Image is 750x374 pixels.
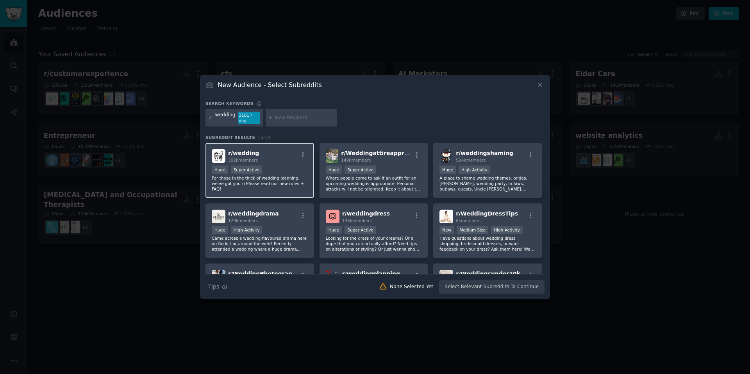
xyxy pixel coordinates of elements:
p: Where people come to ask if an outfit for an upcoming wedding is appropriate. Personal attacks wi... [326,175,422,192]
div: Huge [212,226,228,234]
img: weddingshaming [439,149,453,163]
div: Huge [326,166,342,174]
input: New Keyword [275,114,334,121]
span: r/ weddingshaming [456,150,513,156]
div: Medium Size [457,226,488,234]
span: Tips [208,283,219,291]
span: 392k members [228,158,258,162]
div: Super Active [345,166,376,174]
div: Huge [212,166,228,174]
div: 3181 / day [238,112,260,124]
span: 129k members [228,218,258,223]
div: High Activity [491,226,523,234]
p: Have questions about wedding dress shopping, bridesmaid dresses, or want feedback on your dress? ... [439,235,536,252]
span: r/ Weddingsunder10k [456,271,520,277]
h3: New Audience - Select Subreddits [218,81,322,89]
img: weddingplanning [326,270,339,283]
img: WeddingDressTips [439,210,453,223]
img: Weddingattireapproval [326,149,339,163]
span: r/ WeddingPhotography [228,271,300,277]
img: wedding [212,149,225,163]
span: 149k members [341,158,371,162]
span: r/ weddingdress [342,210,390,217]
div: None Selected Yet [390,283,433,290]
div: High Activity [231,226,262,234]
p: Came across a wedding-flavoured drama here on Reddit or around the web? Recently attended a weddi... [212,235,308,252]
span: 136k members [342,218,372,223]
div: wedding [215,112,236,124]
h3: Search keywords [205,101,254,106]
p: For those in the thick of wedding planning, we've got you :) Please read our new rules + FAQ! [212,175,308,192]
div: New [439,226,454,234]
span: 18 / 19 [258,135,270,140]
div: Super Active [345,226,376,234]
div: Huge [326,226,342,234]
span: r/ Weddingattireapproval [341,150,417,156]
div: Super Active [231,166,262,174]
span: 924k members [456,158,486,162]
span: r/ weddingdrama [228,210,279,217]
span: Subreddit Results [205,135,255,140]
p: A place to shame wedding themes, brides, [PERSON_NAME], wedding party, in-laws, outlaws, guests, ... [439,175,536,192]
span: r/ weddingplanning [342,271,400,277]
button: Tips [205,280,230,294]
img: weddingdress [326,210,339,223]
div: Huge [439,166,456,174]
span: r/ wedding [228,150,259,156]
img: Weddingsunder10k [439,270,453,283]
span: 8k members [456,218,480,223]
span: r/ WeddingDressTips [456,210,518,217]
p: Looking for the dress of your dreams? Or a dupe that you can actually afford? Need tips on altera... [326,235,422,252]
img: weddingdrama [212,210,225,223]
div: High Activity [459,166,490,174]
img: WeddingPhotography [212,270,225,283]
